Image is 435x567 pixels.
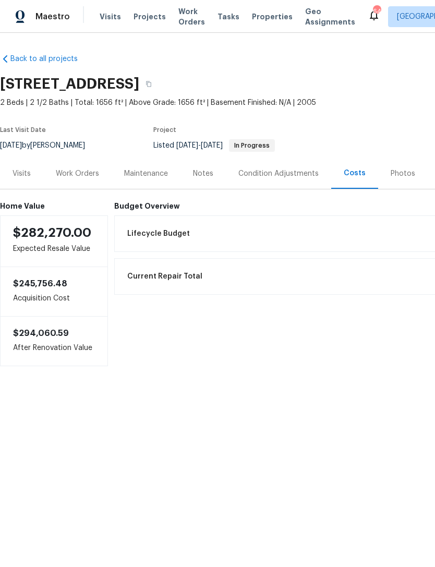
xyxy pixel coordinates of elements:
span: $294,060.59 [13,329,69,337]
div: 64 [373,6,380,17]
span: Work Orders [178,6,205,27]
span: - [176,142,223,149]
span: Properties [252,11,293,22]
span: Projects [134,11,166,22]
div: Work Orders [56,168,99,179]
span: [DATE] [201,142,223,149]
div: Photos [391,168,415,179]
span: Current Repair Total [127,271,202,282]
span: In Progress [230,142,274,149]
span: Visits [100,11,121,22]
span: Tasks [217,13,239,20]
span: Listed [153,142,275,149]
div: Notes [193,168,213,179]
span: $282,270.00 [13,226,91,239]
span: [DATE] [176,142,198,149]
span: $245,756.48 [13,280,67,288]
span: Lifecycle Budget [127,228,190,239]
span: Geo Assignments [305,6,355,27]
span: Maestro [35,11,70,22]
div: Condition Adjustments [238,168,319,179]
span: Project [153,127,176,133]
button: Copy Address [139,75,158,93]
div: Visits [13,168,31,179]
div: Costs [344,168,366,178]
div: Maintenance [124,168,168,179]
